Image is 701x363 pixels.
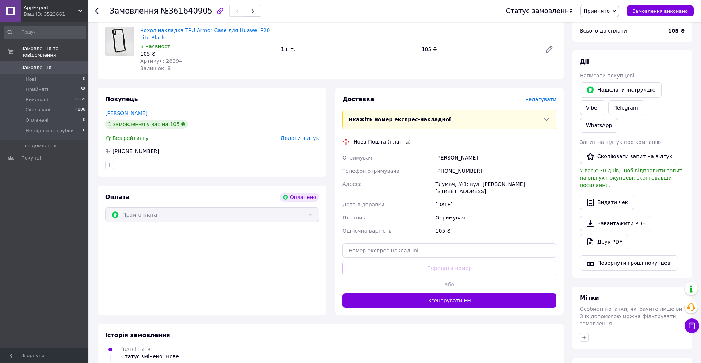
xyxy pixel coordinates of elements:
span: Покупець [105,96,138,103]
span: Мітки [580,294,599,301]
div: [PERSON_NAME] [434,151,558,164]
button: Чат з покупцем [685,318,699,333]
span: Телефон отримувача [342,168,399,174]
span: Доставка [342,96,374,103]
span: Всього до сплати [580,28,627,34]
span: Оплата [105,194,130,200]
span: Історія замовлення [105,332,170,339]
span: Без рейтингу [112,135,149,141]
a: Завантажити PDF [580,216,651,231]
img: Чохол накладка TPU Armor Case для Huawei P20 Lite Black [106,27,134,56]
span: Покупці [21,155,41,161]
span: або [439,281,460,288]
span: У вас є 30 днів, щоб відправити запит на відгук покупцеві, скопіювавши посилання. [580,168,682,188]
span: Дії [580,58,589,65]
span: Замовлення виконано [632,8,688,14]
span: Не піднімає трубки [26,127,74,134]
span: Оплачені [26,117,49,123]
span: [DATE] 16:19 [121,347,150,352]
button: Повернути гроші покупцеві [580,255,678,271]
span: Особисті нотатки, які бачите лише ви. З їх допомогою можна фільтрувати замовлення [580,306,684,326]
a: Редагувати [542,42,556,57]
span: Замовлення та повідомлення [21,45,88,58]
span: Повідомлення [21,142,57,149]
div: Статус змінено: Нове [121,353,179,360]
span: Скасовані [26,107,50,113]
div: Ваш ID: 3523661 [24,11,88,18]
a: Друк PDF [580,234,628,249]
div: Статус замовлення [506,7,573,15]
div: [DATE] [434,198,558,211]
div: Отримувач [434,211,558,224]
span: Отримувач [342,155,372,161]
span: Дата відправки [342,202,384,207]
span: Додати відгук [281,135,319,141]
div: 105 ₴ [419,44,539,54]
span: 0 [83,76,85,83]
span: Залишок: 8 [140,65,171,71]
div: 105 ₴ [434,224,558,237]
span: 10069 [73,96,85,103]
div: 1 замовлення у вас на 105 ₴ [105,120,188,129]
span: Замовлення [110,7,158,15]
span: Написати покупцеві [580,73,634,79]
a: [PERSON_NAME] [105,110,148,116]
button: Скопіювати запит на відгук [580,149,678,164]
div: Нова Пошта (платна) [352,138,413,145]
span: 0 [83,127,85,134]
span: Платник [342,215,365,221]
span: Нові [26,76,36,83]
a: Чохол накладка TPU Armor Case для Huawei P20 Lite Black [140,27,270,41]
div: Тлумач, №1: вул. [PERSON_NAME][STREET_ADDRESS] [434,177,558,198]
button: Надіслати інструкцію [580,82,662,98]
span: Артикул: 28394 [140,58,182,64]
a: Telegram [608,100,644,115]
span: В наявності [140,43,172,49]
span: Прийняті [26,86,48,93]
div: [PHONE_NUMBER] [112,148,160,155]
span: №361640905 [161,7,212,15]
span: AppExpert [24,4,78,11]
span: Прийнято [583,8,610,14]
span: 38 [80,86,85,93]
input: Пошук [4,26,86,39]
a: Viber [580,100,605,115]
a: WhatsApp [580,118,618,133]
div: 105 ₴ [140,50,275,57]
input: Номер експрес-накладної [342,243,556,258]
button: Замовлення виконано [627,5,694,16]
span: Вкажіть номер експрес-накладної [349,116,451,122]
span: Оціночна вартість [342,228,391,234]
b: 105 ₴ [668,28,685,34]
div: 1 шт. [278,44,418,54]
button: Згенерувати ЕН [342,293,556,308]
div: Оплачено [280,193,319,202]
span: Замовлення [21,64,51,71]
span: 0 [83,117,85,123]
span: Запит на відгук про компанію [580,139,661,145]
button: Видати чек [580,195,634,210]
span: Редагувати [525,96,556,102]
div: Повернутися назад [95,7,101,15]
div: [PHONE_NUMBER] [434,164,558,177]
span: Адреса [342,181,362,187]
span: Виконані [26,96,48,103]
span: 4806 [75,107,85,113]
